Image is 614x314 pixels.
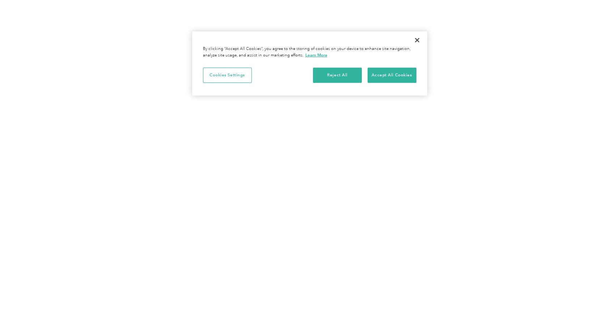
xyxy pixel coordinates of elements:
[203,46,416,59] div: By clicking “Accept All Cookies”, you agree to the storing of cookies on your device to enhance s...
[192,31,427,96] div: Cookie banner
[192,31,427,96] div: Privacy
[409,32,425,48] button: Close
[313,68,362,83] button: Reject All
[203,68,252,83] button: Cookies Settings
[368,68,416,83] button: Accept All Cookies
[305,52,327,58] a: More information about your privacy, opens in a new tab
